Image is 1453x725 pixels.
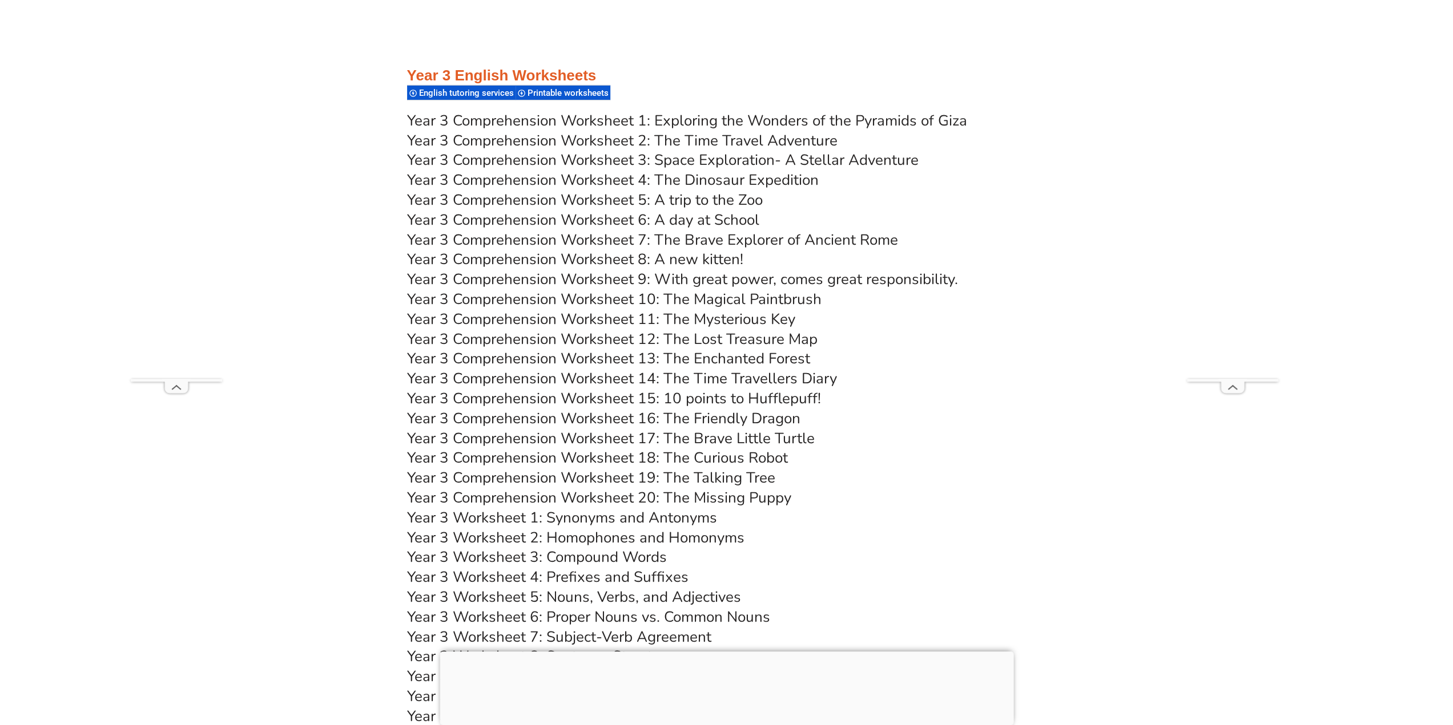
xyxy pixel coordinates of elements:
[407,368,837,388] a: Year 3 Comprehension Worksheet 14: The Time Travellers Diary
[407,230,898,250] a: Year 3 Comprehension Worksheet 7: The Brave Explorer of Ancient Rome
[407,329,818,349] a: Year 3 Comprehension Worksheet 12: The Lost Treasure Map
[407,289,822,309] a: Year 3 Comprehension Worksheet 10: The Magical Paintbrush
[407,646,674,666] a: Year 3 Worksheet 8: Sentence Structure
[407,488,791,508] a: Year 3 Comprehension Worksheet 20: The Missing Puppy
[407,111,967,131] a: Year 3 Comprehension Worksheet 1: Exploring the Wonders of the Pyramids of Giza
[407,349,810,368] a: Year 3 Comprehension Worksheet 13: The Enchanted Forest
[440,651,1013,722] iframe: Advertisement
[407,627,711,647] a: Year 3 Worksheet 7: Subject-Verb Agreement
[419,88,517,98] span: English tutoring services
[407,448,788,468] a: Year 3 Comprehension Worksheet 18: The Curious Robot
[407,131,838,151] a: Year 3 Comprehension Worksheet 2: The Time Travel Adventure
[407,408,800,428] a: Year 3 Comprehension Worksheet 16: The Friendly Dragon
[1187,37,1278,379] iframe: Advertisement
[407,428,815,448] a: Year 3 Comprehension Worksheet 17: The Brave Little Turtle
[516,85,610,100] div: Printable worksheets
[407,190,763,210] a: Year 3 Comprehension Worksheet 5: A trip to the Zoo
[407,388,821,408] a: Year 3 Comprehension Worksheet 15: 10 points to Hufflepuff!
[407,567,689,587] a: Year 3 Worksheet 4: Prefixes and Suffixes
[407,666,671,686] a: Year 3 Worksheet 9: Punctuation Marks
[528,88,612,98] span: Printable worksheets
[407,150,919,170] a: Year 3 Comprehension Worksheet 3: Space Exploration- A Stellar Adventure
[407,66,1047,86] h3: Year 3 English Worksheets
[407,269,958,289] a: Year 3 Comprehension Worksheet 9: With great power, comes great responsibility.
[407,587,741,607] a: Year 3 Worksheet 5: Nouns, Verbs, and Adjectives
[407,528,744,548] a: Year 3 Worksheet 2: Homophones and Homonyms
[407,468,775,488] a: Year 3 Comprehension Worksheet 19: The Talking Tree
[407,547,667,567] a: Year 3 Worksheet 3: Compound Words
[407,607,770,627] a: Year 3 Worksheet 6: Proper Nouns vs. Common Nouns
[407,309,795,329] a: Year 3 Comprehension Worksheet 11: The Mysterious Key
[407,170,819,190] a: Year 3 Comprehension Worksheet 4: The Dinosaur Expedition
[407,508,717,528] a: Year 3 Worksheet 1: Synonyms and Antonyms
[407,85,516,100] div: English tutoring services
[1263,596,1453,725] iframe: Chat Widget
[407,210,759,230] a: Year 3 Comprehension Worksheet 6: A day at School
[407,249,743,269] a: Year 3 Comprehension Worksheet 8: A new kitten!
[407,686,760,706] a: Year 3 Worksheet 10: Using Capital Letters Correctly
[131,37,222,379] iframe: Advertisement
